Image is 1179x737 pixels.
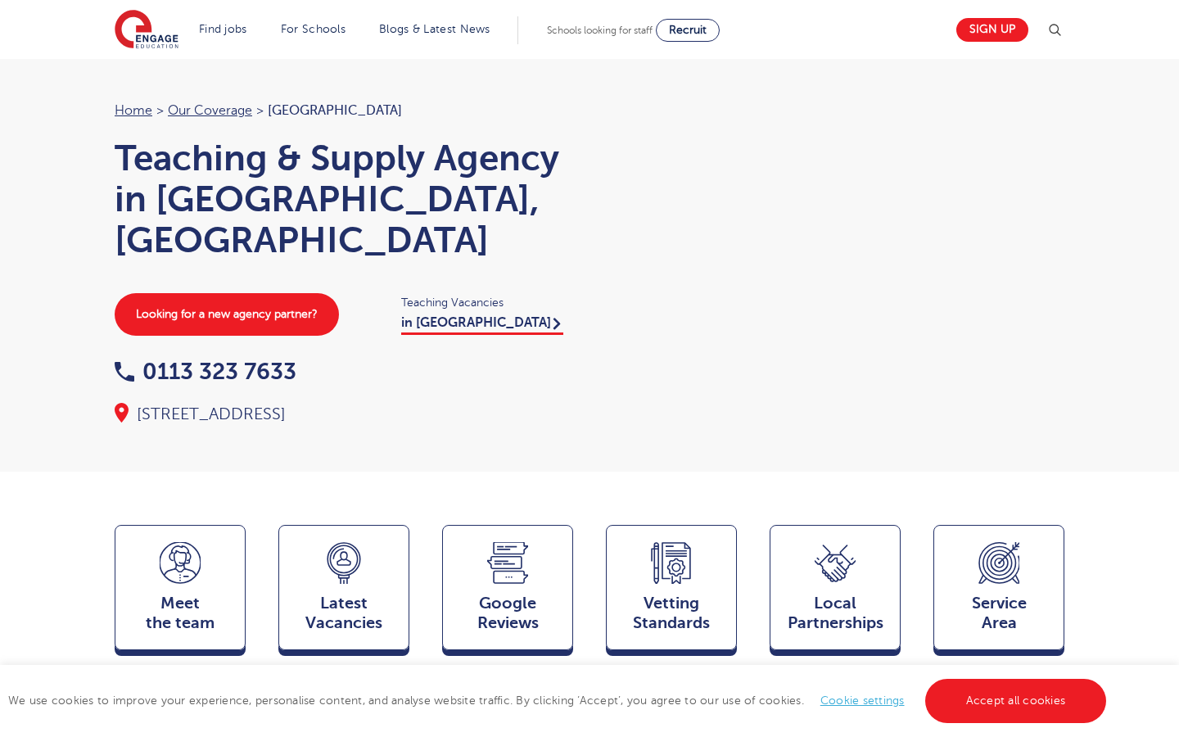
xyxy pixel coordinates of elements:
[278,525,409,658] a: LatestVacancies
[379,23,490,35] a: Blogs & Latest News
[606,525,737,658] a: VettingStandards
[547,25,653,36] span: Schools looking for staff
[442,525,573,658] a: GoogleReviews
[925,679,1107,723] a: Accept all cookies
[451,594,564,633] span: Google Reviews
[933,525,1064,658] a: ServiceArea
[115,103,152,118] a: Home
[199,23,247,35] a: Find jobs
[779,594,892,633] span: Local Partnerships
[401,315,563,335] a: in [GEOGRAPHIC_DATA]
[268,103,402,118] span: [GEOGRAPHIC_DATA]
[115,525,246,658] a: Meetthe team
[115,138,573,260] h1: Teaching & Supply Agency in [GEOGRAPHIC_DATA], [GEOGRAPHIC_DATA]
[287,594,400,633] span: Latest Vacancies
[115,403,573,426] div: [STREET_ADDRESS]
[115,10,178,51] img: Engage Education
[656,19,720,42] a: Recruit
[115,100,573,121] nav: breadcrumb
[942,594,1055,633] span: Service Area
[8,694,1110,707] span: We use cookies to improve your experience, personalise content, and analyse website traffic. By c...
[669,24,707,36] span: Recruit
[168,103,252,118] a: Our coverage
[615,594,728,633] span: Vetting Standards
[956,18,1028,42] a: Sign up
[820,694,905,707] a: Cookie settings
[124,594,237,633] span: Meet the team
[256,103,264,118] span: >
[281,23,346,35] a: For Schools
[156,103,164,118] span: >
[401,293,573,312] span: Teaching Vacancies
[115,293,339,336] a: Looking for a new agency partner?
[770,525,901,658] a: Local Partnerships
[115,359,296,384] a: 0113 323 7633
